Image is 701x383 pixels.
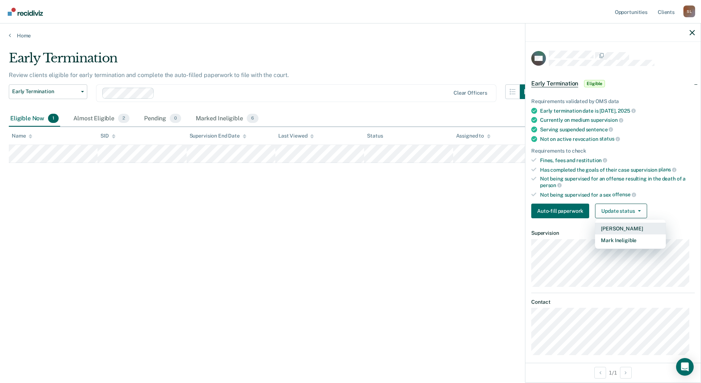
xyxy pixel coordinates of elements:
[540,126,695,133] div: Serving suspended
[48,114,59,123] span: 1
[9,32,692,39] a: Home
[540,176,695,188] div: Not being supervised for an offense resulting in the death of a
[676,358,694,376] div: Open Intercom Messenger
[190,133,246,139] div: Supervision End Date
[12,133,32,139] div: Name
[591,117,623,123] span: supervision
[100,133,115,139] div: SID
[194,111,260,127] div: Marked Ineligible
[595,223,666,234] button: [PERSON_NAME]
[9,51,535,72] div: Early Termination
[683,6,695,17] button: Profile dropdown button
[584,80,605,87] span: Eligible
[540,136,695,142] div: Not on active revocation
[531,80,578,87] span: Early Termination
[367,133,383,139] div: Status
[278,133,314,139] div: Last Viewed
[540,107,695,114] div: Early termination date is [DATE],
[143,111,183,127] div: Pending
[586,127,613,132] span: sentence
[456,133,491,139] div: Assigned to
[531,204,592,218] a: Navigate to form link
[531,204,589,218] button: Auto-fill paperwork
[72,111,131,127] div: Almost Eligible
[531,299,695,305] dt: Contact
[658,167,676,172] span: plans
[12,88,78,95] span: Early Termination
[531,148,695,154] div: Requirements to check
[683,6,695,17] div: S L
[118,114,129,123] span: 2
[595,204,647,218] button: Update status
[594,367,606,379] button: Previous Opportunity
[576,157,607,163] span: restitution
[540,191,695,198] div: Not being supervised for a sex
[531,98,695,105] div: Requirements validated by OMS data
[9,72,289,79] p: Review clients eligible for early termination and complete the auto-filled paperwork to file with...
[525,363,701,382] div: 1 / 1
[247,114,258,123] span: 6
[540,182,562,188] span: person
[599,136,620,142] span: status
[531,230,695,236] dt: Supervision
[9,111,60,127] div: Eligible Now
[620,367,632,379] button: Next Opportunity
[595,234,666,246] button: Mark Ineligible
[454,90,487,96] div: Clear officers
[540,157,695,164] div: Fines, fees and
[612,191,636,197] span: offense
[540,117,695,123] div: Currently on medium
[618,108,635,114] span: 2025
[525,72,701,95] div: Early TerminationEligible
[170,114,181,123] span: 0
[8,8,43,16] img: Recidiviz
[540,167,695,173] div: Has completed the goals of their case supervision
